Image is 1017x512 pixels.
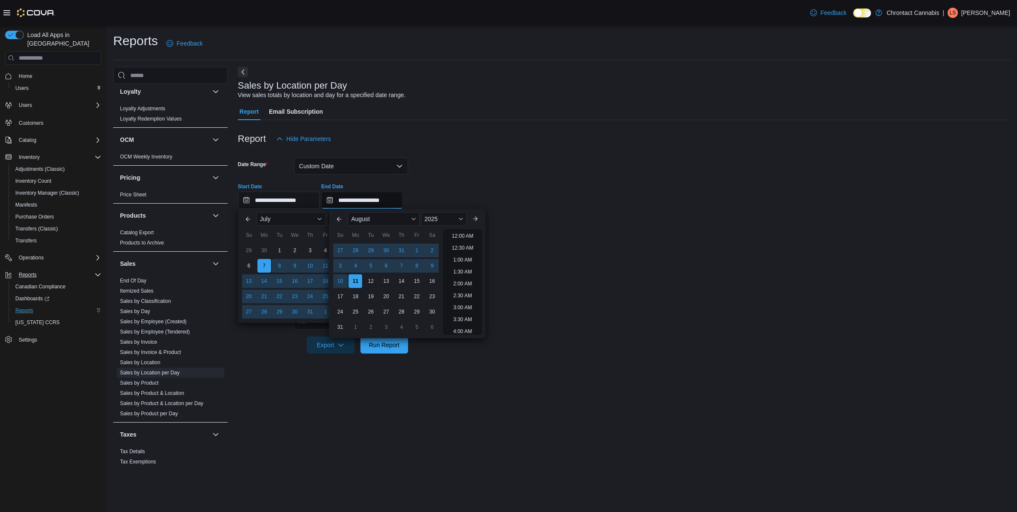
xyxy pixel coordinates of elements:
a: Manifests [12,200,40,210]
div: day-9 [288,259,302,273]
span: Operations [15,253,101,263]
span: Canadian Compliance [12,282,101,292]
div: day-29 [410,305,423,319]
a: Dashboards [9,293,105,305]
div: day-6 [242,259,256,273]
a: OCM Weekly Inventory [120,154,172,160]
a: Sales by Product & Location per Day [120,400,203,406]
li: 12:00 AM [449,231,477,241]
div: day-18 [349,290,362,303]
a: Loyalty Adjustments [120,106,166,112]
div: View sales totals by location and day for a specified date range. [238,91,406,100]
a: Sales by Location [120,360,160,365]
button: Previous Month [332,212,346,226]
div: Leah Snow [948,8,958,18]
button: Pricing [120,173,209,182]
div: day-29 [242,244,256,257]
div: day-5 [410,320,423,334]
div: day-17 [333,290,347,303]
div: day-16 [288,274,302,288]
span: 2025 [425,216,438,222]
span: Operations [19,254,44,261]
p: [PERSON_NAME] [961,8,1010,18]
span: Canadian Compliance [15,283,66,290]
div: day-11 [319,259,332,273]
span: Sales by Product per Day [120,410,178,417]
span: Settings [15,334,101,345]
div: day-3 [303,244,317,257]
button: Pricing [211,173,221,183]
img: Cova [17,9,55,17]
a: Transfers (Classic) [12,224,61,234]
button: Reports [9,305,105,316]
div: day-15 [410,274,423,288]
label: Date Range [238,161,268,168]
a: Sales by Employee (Tendered) [120,329,190,335]
div: day-13 [242,274,256,288]
a: Sales by Product & Location [120,390,184,396]
span: Catalog Export [120,229,154,236]
div: day-27 [333,244,347,257]
a: Transfers [12,236,40,246]
h3: Sales [120,259,136,268]
span: Manifests [15,201,37,208]
span: Sales by Product [120,380,159,386]
div: day-20 [242,290,256,303]
button: Adjustments (Classic) [9,163,105,175]
a: Adjustments (Classic) [12,164,68,174]
div: day-19 [364,290,377,303]
a: Canadian Compliance [12,282,69,292]
button: Reports [15,270,40,280]
a: End Of Day [120,278,146,284]
span: Itemized Sales [120,288,154,294]
h3: Sales by Location per Day [238,81,347,91]
div: Fr [319,228,332,242]
span: Email Subscription [269,103,323,120]
button: Inventory Manager (Classic) [9,187,105,199]
button: [US_STATE] CCRS [9,316,105,328]
div: day-14 [257,274,271,288]
span: End Of Day [120,277,146,284]
div: Pricing [113,190,228,203]
span: Dashboards [12,293,101,304]
span: Reports [12,305,101,316]
div: day-29 [273,305,286,319]
span: Export [312,337,349,354]
div: August, 2025 [332,243,440,335]
input: Press the down key to enter a popover containing a calendar. Press the escape key to close the po... [321,192,403,209]
div: day-7 [394,259,408,273]
div: day-25 [319,290,332,303]
span: Inventory Count [15,178,51,184]
div: day-4 [394,320,408,334]
span: Sales by Invoice & Product [120,349,181,356]
h3: Pricing [120,173,140,182]
div: Su [242,228,256,242]
a: Sales by Location per Day [120,370,180,376]
a: [US_STATE] CCRS [12,317,63,328]
h3: Products [120,211,146,220]
div: day-17 [303,274,317,288]
button: Users [15,100,35,110]
li: 12:30 AM [449,243,477,253]
span: Transfers [15,237,37,244]
span: Sales by Classification [120,298,171,305]
span: Hide Parameters [286,135,331,143]
button: Taxes [120,430,209,439]
button: Hide Parameters [273,130,334,147]
button: OCM [211,135,221,145]
button: Export [307,337,354,354]
div: day-3 [379,320,393,334]
div: day-20 [379,290,393,303]
button: Canadian Compliance [9,281,105,293]
button: Run Report [360,337,408,354]
button: Operations [15,253,47,263]
div: day-6 [379,259,393,273]
div: day-14 [394,274,408,288]
span: Sales by Invoice [120,339,157,345]
div: Loyalty [113,104,228,127]
div: day-3 [333,259,347,273]
button: Previous Month [241,212,255,226]
button: Sales [120,259,209,268]
div: day-22 [273,290,286,303]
